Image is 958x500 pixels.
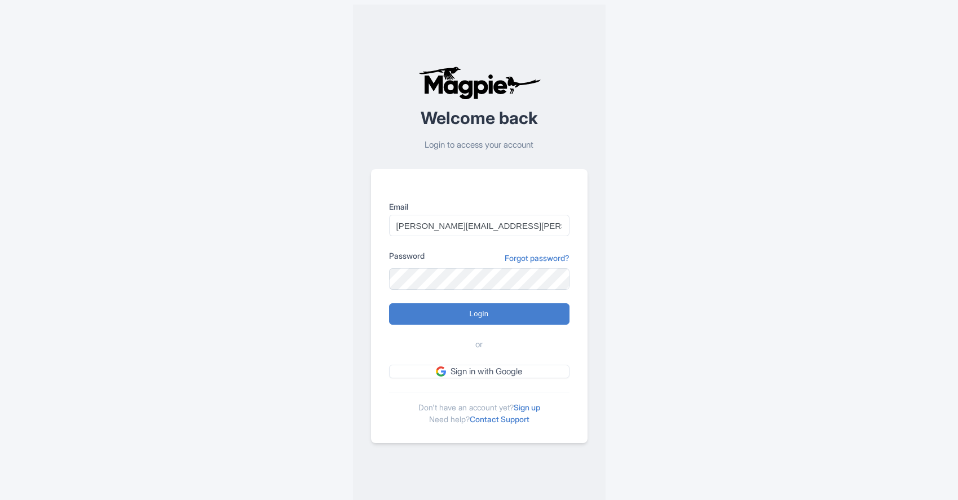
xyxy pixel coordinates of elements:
[371,109,588,127] h2: Welcome back
[436,366,446,377] img: google.svg
[389,201,569,213] label: Email
[505,252,569,264] a: Forgot password?
[475,338,483,351] span: or
[389,303,569,325] input: Login
[470,414,529,424] a: Contact Support
[389,215,569,236] input: you@example.com
[389,392,569,425] div: Don't have an account yet? Need help?
[416,66,542,100] img: logo-ab69f6fb50320c5b225c76a69d11143b.png
[389,365,569,379] a: Sign in with Google
[389,250,425,262] label: Password
[371,139,588,152] p: Login to access your account
[514,402,540,412] a: Sign up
